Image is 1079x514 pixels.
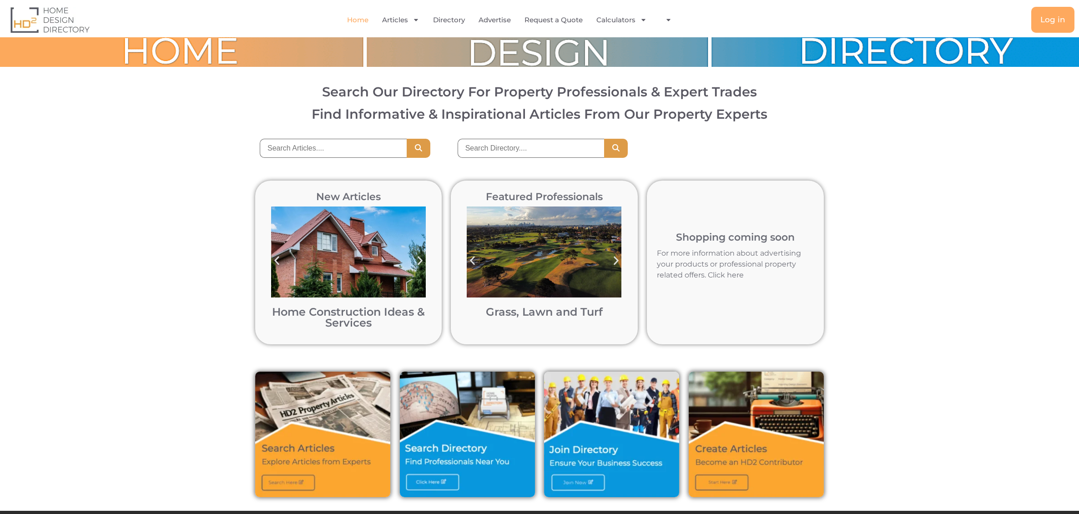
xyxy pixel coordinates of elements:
div: Next slide [606,251,626,271]
span: Log in [1040,16,1065,24]
a: Articles [382,10,419,30]
nav: Menu [218,10,807,30]
div: Next slide [410,251,430,271]
a: Request a Quote [524,10,583,30]
div: 1 / 12 [267,202,430,333]
div: Previous slide [267,251,287,271]
a: Home Construction Ideas & Services [272,305,425,329]
input: Search Articles.... [260,139,407,158]
div: Previous slide [462,251,483,271]
a: Grass, Lawn and Turf [486,305,603,318]
a: Home [347,10,368,30]
div: 1 / 12 [462,202,626,333]
img: Bonnie Doon Golf Club in Sydney post turf pigment [467,207,621,297]
h3: Find Informative & Inspirational Articles From Our Property Experts [20,107,1059,121]
h2: Featured Professionals [462,192,626,202]
a: Log in [1031,7,1074,33]
a: Directory [433,10,465,30]
h2: Search Our Directory For Property Professionals & Expert Trades [20,85,1059,98]
a: Calculators [596,10,647,30]
button: Search [407,139,430,158]
input: Search Directory.... [458,139,605,158]
button: Search [604,139,628,158]
a: Advertise [479,10,511,30]
h2: New Articles [267,192,430,202]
